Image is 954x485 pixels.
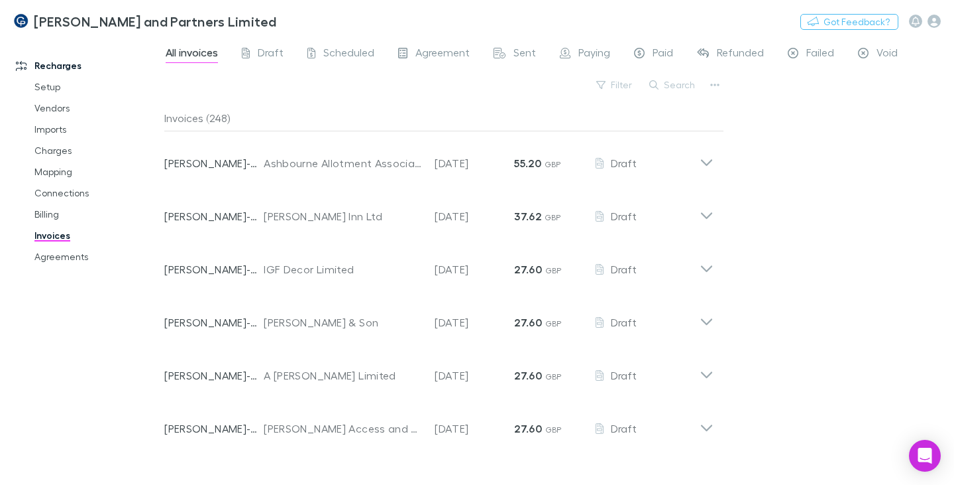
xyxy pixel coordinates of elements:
p: [PERSON_NAME]-0118 [164,261,264,277]
img: Coates and Partners Limited's Logo [13,13,28,29]
button: Filter [590,77,640,93]
a: Imports [21,119,172,140]
div: [PERSON_NAME]-0225Ashbourne Allotment Association Limited[DATE]55.20 GBPDraft [154,131,724,184]
a: Setup [21,76,172,98]
span: GBP [545,372,562,381]
div: Open Intercom Messenger [909,440,941,472]
div: A [PERSON_NAME] Limited [264,368,421,383]
a: Mapping [21,161,172,182]
div: [PERSON_NAME]-0100[PERSON_NAME] Inn Ltd[DATE]37.62 GBPDraft [154,184,724,238]
p: [PERSON_NAME]-0025 [164,314,264,330]
strong: 37.62 [514,210,541,223]
div: [PERSON_NAME]-0030A [PERSON_NAME] Limited[DATE]27.60 GBPDraft [154,344,724,397]
p: [DATE] [435,155,514,171]
a: Charges [21,140,172,161]
div: IGF Decor Limited [264,261,421,277]
a: Connections [21,182,172,204]
span: Draft [611,157,637,169]
span: GBP [545,425,562,435]
span: Draft [611,369,637,381]
span: Void [876,46,898,63]
div: [PERSON_NAME]-0149[PERSON_NAME] Access and Arb[DATE]27.60 GBPDraft [154,397,724,450]
span: Agreement [415,46,470,63]
span: GBP [545,318,562,328]
a: Recharges [3,55,172,76]
p: [DATE] [435,314,514,330]
span: GBP [545,265,562,275]
a: [PERSON_NAME] and Partners Limited [5,5,285,37]
p: [PERSON_NAME]-0225 [164,155,264,171]
span: Draft [611,316,637,328]
strong: 27.60 [514,369,542,382]
a: Invoices [21,225,172,246]
strong: 55.20 [514,157,541,170]
p: [DATE] [435,421,514,437]
a: Billing [21,204,172,225]
strong: 27.60 [514,422,542,435]
span: Failed [806,46,834,63]
p: [PERSON_NAME]-0149 [164,421,264,437]
p: [DATE] [435,368,514,383]
div: [PERSON_NAME] Access and Arb [264,421,421,437]
span: Paid [653,46,673,63]
p: [PERSON_NAME]-0030 [164,368,264,383]
strong: 27.60 [514,316,542,329]
span: Draft [611,210,637,222]
span: Sent [513,46,536,63]
p: [DATE] [435,208,514,224]
strong: 27.60 [514,263,542,276]
a: Agreements [21,246,172,267]
span: Draft [611,263,637,275]
div: [PERSON_NAME]-0118IGF Decor Limited[DATE]27.60 GBPDraft [154,238,724,291]
a: Vendors [21,98,172,119]
div: [PERSON_NAME]-0025[PERSON_NAME] & Son[DATE]27.60 GBPDraft [154,291,724,344]
button: Search [643,77,703,93]
div: [PERSON_NAME] Inn Ltd [264,208,421,224]
span: All invoices [166,46,218,63]
p: [DATE] [435,261,514,277]
div: [PERSON_NAME] & Son [264,314,421,330]
p: [PERSON_NAME]-0100 [164,208,264,224]
div: Ashbourne Allotment Association Limited [264,155,421,171]
span: Refunded [717,46,764,63]
span: Draft [258,46,284,63]
button: Got Feedback? [800,14,898,30]
span: Draft [611,422,637,435]
span: GBP [545,159,561,169]
span: Scheduled [323,46,374,63]
span: Paying [578,46,610,63]
span: GBP [545,212,561,222]
h3: [PERSON_NAME] and Partners Limited [34,13,277,29]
